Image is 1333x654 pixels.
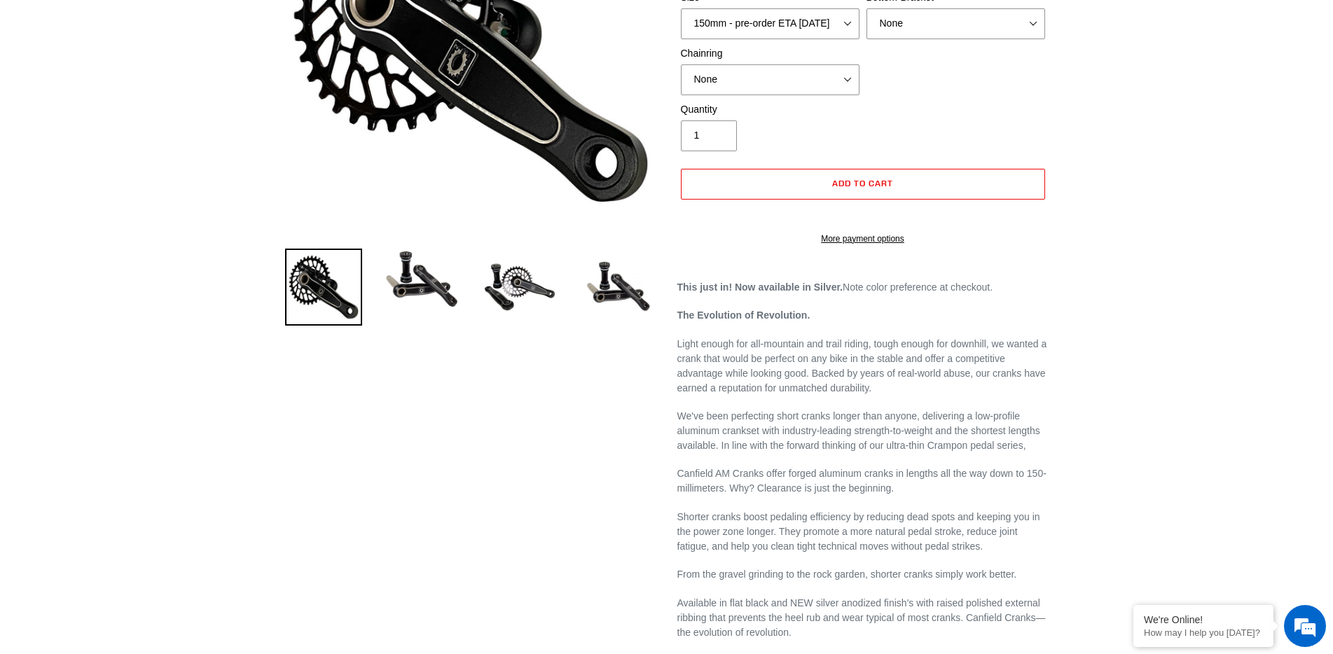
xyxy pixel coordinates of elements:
div: We're Online! [1144,614,1263,625]
textarea: Type your message and hit 'Enter' [7,382,267,431]
img: d_696896380_company_1647369064580_696896380 [45,70,80,105]
span: Add to cart [832,178,893,188]
p: Canfield AM Cranks offer forged aluminum cranks in lengths all the way down to 150-millimeters. W... [677,466,1049,496]
a: More payment options [681,232,1045,245]
strong: This just in! Now available in Silver. [677,281,843,293]
img: Load image into Gallery viewer, Canfield Bikes AM Cranks [285,249,362,326]
p: From the gravel grinding to the rock garden, shorter cranks simply work better. [677,567,1049,582]
label: Quantity [681,102,859,117]
div: Minimize live chat window [230,7,263,41]
strong: The Evolution of Revolution. [677,309,810,321]
p: Light enough for all-mountain and trail riding, tough enough for downhill, we wanted a crank that... [677,337,1049,396]
img: Load image into Gallery viewer, Canfield Bikes AM Cranks [481,249,558,326]
p: Note color preference at checkout. [677,280,1049,295]
button: Add to cart [681,169,1045,200]
div: Chat with us now [94,78,256,97]
span: We're online! [81,176,193,318]
p: Shorter cranks boost pedaling efficiency by reducing dead spots and keeping you in the power zone... [677,510,1049,554]
div: Navigation go back [15,77,36,98]
p: Available in flat black and NEW silver anodized finish's with raised polished external ribbing th... [677,596,1049,640]
p: We've been perfecting short cranks longer than anyone, delivering a low-profile aluminum crankset... [677,409,1049,453]
label: Chainring [681,46,859,61]
p: How may I help you today? [1144,627,1263,638]
img: Load image into Gallery viewer, Canfield Cranks [383,249,460,310]
img: Load image into Gallery viewer, CANFIELD-AM_DH-CRANKS [579,249,656,326]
